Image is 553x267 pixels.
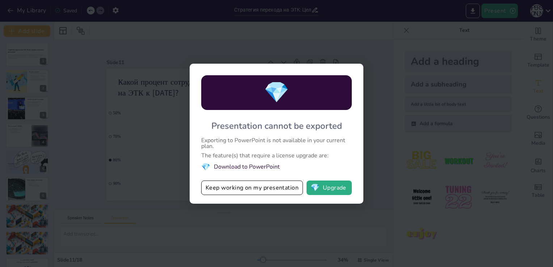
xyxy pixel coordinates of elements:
button: Keep working on my presentation [201,181,303,195]
li: Download to PowerPoint [201,162,352,172]
div: Exporting to PowerPoint is not available in your current plan. [201,137,352,149]
div: The feature(s) that require a license upgrade are: [201,153,352,158]
button: diamondUpgrade [307,181,352,195]
span: diamond [201,162,210,172]
span: diamond [264,79,289,106]
span: diamond [311,184,320,191]
div: Presentation cannot be exported [211,120,342,132]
